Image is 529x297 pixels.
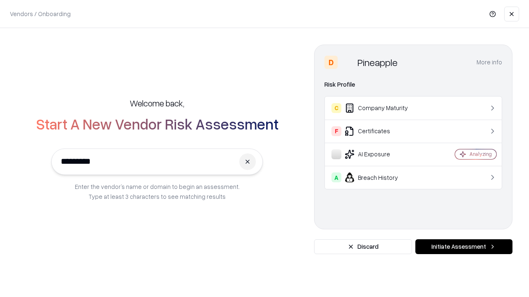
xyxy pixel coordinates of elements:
[10,9,71,18] p: Vendors / Onboarding
[341,56,354,69] img: Pineapple
[36,115,279,132] h2: Start A New Vendor Risk Assessment
[415,239,512,254] button: Initiate Assessment
[324,56,338,69] div: D
[314,239,412,254] button: Discard
[331,149,430,159] div: AI Exposure
[477,55,502,70] button: More info
[324,80,502,90] div: Risk Profile
[130,97,184,109] h5: Welcome back,
[469,151,492,158] div: Analyzing
[357,56,398,69] div: Pineapple
[331,103,430,113] div: Company Maturity
[75,181,240,201] p: Enter the vendor’s name or domain to begin an assessment. Type at least 3 characters to see match...
[331,126,341,136] div: F
[331,172,430,182] div: Breach History
[331,126,430,136] div: Certificates
[331,172,341,182] div: A
[331,103,341,113] div: C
